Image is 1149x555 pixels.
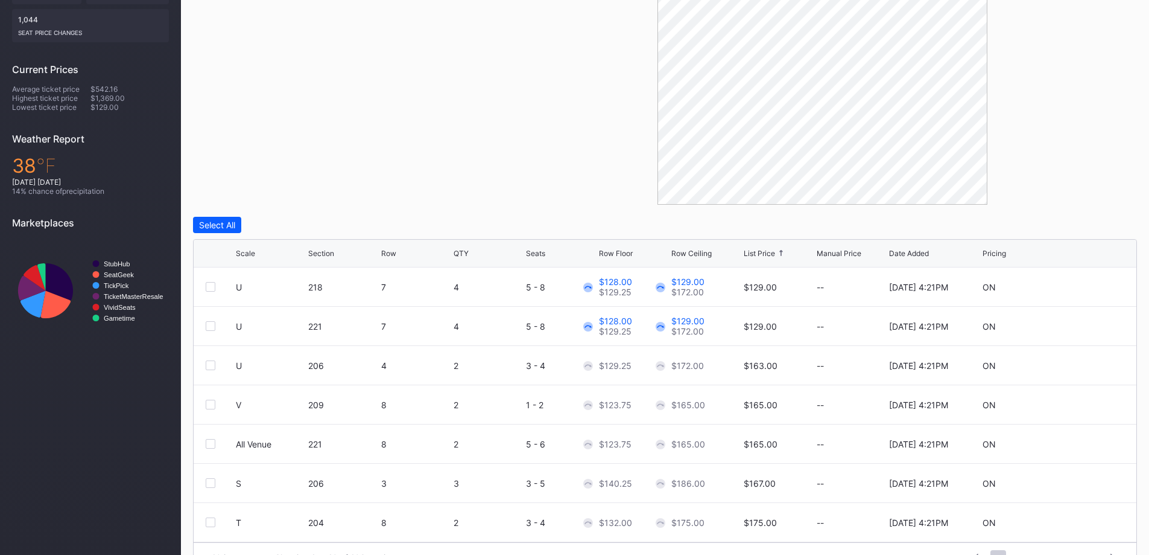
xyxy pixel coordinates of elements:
div: $123.75 [599,439,631,449]
div: $132.00 [599,518,632,528]
div: -- [817,518,886,528]
div: S [236,478,241,489]
div: U [236,321,242,332]
div: 3 - 4 [526,518,595,528]
div: Weather Report [12,133,169,145]
div: $123.75 [599,400,631,410]
div: ON [983,361,996,371]
div: ON [983,518,996,528]
div: 3 - 5 [526,478,595,489]
div: 3 [454,478,523,489]
div: T [236,518,241,528]
div: ON [983,400,996,410]
div: -- [817,282,886,292]
div: 2 [454,361,523,371]
div: Seats [526,249,545,258]
div: $128.00 [599,277,632,287]
div: 206 [308,478,378,489]
div: 4 [454,282,523,292]
div: 206 [308,361,378,371]
div: $129.25 [599,287,632,297]
div: $172.00 [671,326,704,336]
div: 1,044 [12,9,169,42]
div: Marketplaces [12,217,169,229]
div: Pricing [983,249,1006,258]
div: Average ticket price [12,85,90,94]
div: $175.00 [744,518,777,528]
div: ON [983,439,996,449]
div: $542.16 [90,85,169,94]
div: 7 [381,321,451,332]
div: [DATE] 4:21PM [889,439,948,449]
text: SeatGeek [104,271,134,278]
div: 7 [381,282,451,292]
div: ON [983,282,996,292]
div: $172.00 [671,287,704,297]
div: Lowest ticket price [12,103,90,112]
div: Manual Price [817,249,861,258]
div: 5 - 8 [526,321,595,332]
div: [DATE] 4:21PM [889,321,948,332]
div: [DATE] 4:21PM [889,282,948,292]
div: Row [381,249,396,258]
div: $172.00 [671,361,704,371]
div: $175.00 [671,518,704,528]
text: StubHub [104,260,130,268]
div: 2 [454,439,523,449]
div: $129.00 [671,277,704,287]
div: $129.00 [744,282,777,292]
div: -- [817,478,886,489]
div: -- [817,321,886,332]
div: -- [817,361,886,371]
div: [DATE] 4:21PM [889,361,948,371]
div: All Venue [236,439,271,449]
div: Row Ceiling [671,249,712,258]
svg: Chart title [12,238,169,344]
div: $129.25 [599,326,632,336]
button: Select All [193,217,241,233]
div: V [236,400,241,410]
div: ON [983,321,996,332]
div: 5 - 8 [526,282,595,292]
div: [DATE] [DATE] [12,178,169,187]
div: Date Added [889,249,929,258]
div: 1 - 2 [526,400,595,410]
text: TickPick [104,282,129,289]
div: $129.00 [671,316,704,326]
div: Current Prices [12,63,169,75]
div: -- [817,439,886,449]
div: 5 - 6 [526,439,595,449]
div: 2 [454,518,523,528]
div: Row Floor [599,249,633,258]
div: $128.00 [599,316,632,326]
div: 8 [381,400,451,410]
div: QTY [454,249,469,258]
div: seat price changes [18,24,163,36]
div: 218 [308,282,378,292]
div: 8 [381,518,451,528]
div: [DATE] 4:21PM [889,518,948,528]
div: List Price [744,249,775,258]
div: Scale [236,249,255,258]
text: Gametime [104,315,135,322]
div: Highest ticket price [12,94,90,103]
div: ON [983,478,996,489]
div: $167.00 [744,478,776,489]
div: [DATE] 4:21PM [889,400,948,410]
div: [DATE] 4:21PM [889,478,948,489]
div: 3 [381,478,451,489]
div: $129.00 [744,321,777,332]
div: 221 [308,321,378,332]
div: $1,369.00 [90,94,169,103]
div: Select All [199,220,235,230]
div: U [236,361,242,371]
div: 204 [308,518,378,528]
div: 14 % chance of precipitation [12,187,169,196]
div: 221 [308,439,378,449]
div: 209 [308,400,378,410]
div: 4 [381,361,451,371]
div: $163.00 [744,361,777,371]
div: 4 [454,321,523,332]
div: 3 - 4 [526,361,595,371]
span: ℉ [36,154,56,178]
